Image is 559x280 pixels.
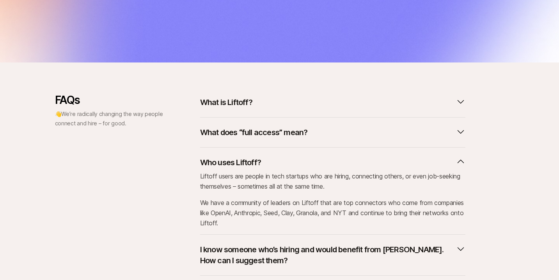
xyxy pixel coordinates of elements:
p: Liftoff users are people in tech startups who are hiring, connecting others, or even job-seeking ... [200,171,465,191]
div: Who uses Liftoff? [200,171,465,228]
p: What is Liftoff? [200,97,252,108]
p: FAQs [55,94,164,106]
p: What does “full access” mean? [200,127,308,138]
button: Who uses Liftoff? [200,154,465,171]
span: We’re radically changing the way people connect and hire – for good. [55,111,163,127]
button: What is Liftoff? [200,94,465,111]
p: We have a community of leaders on Liftoff that are top connectors who come from companies like Op... [200,198,465,228]
p: 👋 [55,109,164,128]
p: I know someone who’s hiring and would benefit from [PERSON_NAME]. How can I suggest them? [200,244,453,266]
button: I know someone who’s hiring and would benefit from [PERSON_NAME]. How can I suggest them? [200,241,465,269]
button: What does “full access” mean? [200,124,465,141]
p: Who uses Liftoff? [200,157,261,168]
